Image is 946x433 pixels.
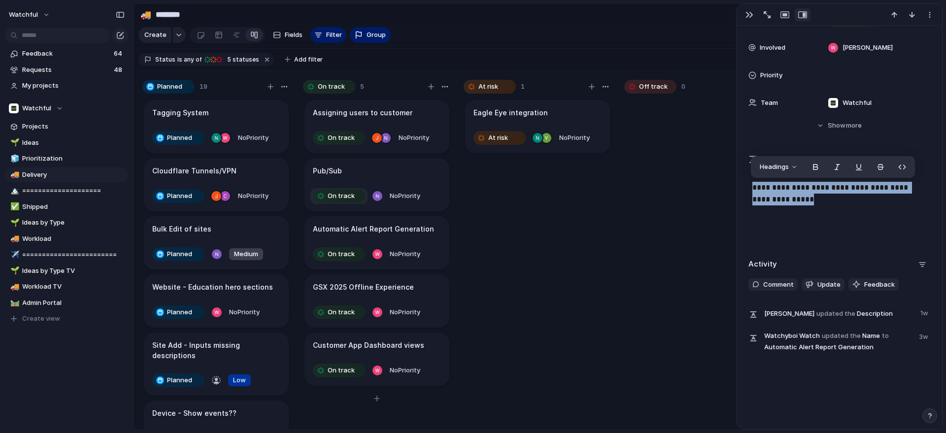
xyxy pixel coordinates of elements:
span: Admin Portal [22,298,125,308]
button: Fields [269,27,306,43]
a: My projects [5,78,128,93]
button: On track [310,188,368,204]
a: 🚚Delivery [5,167,128,182]
span: Planned [167,133,192,143]
span: ======================== [22,250,125,260]
button: Low [226,372,253,388]
button: ✅ [9,202,19,212]
span: Projects [22,122,125,132]
span: Off track [639,82,668,92]
span: Workload [22,234,125,244]
span: statuses [224,55,259,64]
button: Planned [150,246,207,262]
h1: Bulk Edit of sites [152,224,211,234]
button: Planned [150,372,207,388]
div: 🌱 [10,265,17,276]
span: Add filter [294,55,323,64]
span: updated the [822,331,861,341]
span: 19 [200,82,207,92]
span: Watchful [22,103,51,113]
div: 🏔️==================== [5,183,128,198]
span: Headings [760,162,789,172]
span: At risk [488,133,508,143]
span: Feedback [22,49,111,59]
div: 🛤️Admin Portal [5,296,128,310]
span: My projects [22,81,125,91]
span: Shipped [22,202,125,212]
span: Status [155,55,175,64]
span: On track [318,82,345,92]
div: 🧊 [10,153,17,165]
span: No Priority [399,133,429,141]
div: 🚚 [10,233,17,244]
button: ✈️ [9,250,19,260]
span: Watchful [843,98,872,108]
div: ✅ [10,201,17,212]
button: 5 statuses [203,54,261,65]
span: No Priority [390,250,420,258]
span: Ideas [22,138,125,148]
a: 🌱Ideas by Type [5,215,128,230]
span: Low [233,375,246,385]
span: Requests [22,65,111,75]
div: 🌱 [10,217,17,229]
a: 🚚Workload TV [5,279,128,294]
button: Group [350,27,391,43]
button: Add filter [279,53,329,67]
button: Filter [310,27,346,43]
a: 🌱Ideas by Type TV [5,264,128,278]
button: 🌱 [9,138,19,148]
span: Fields [285,30,303,40]
span: Priority [760,70,782,80]
h1: Tagging System [152,107,208,118]
div: Pub/SubOn trackNoPriority [304,158,449,211]
button: Showmore [748,117,930,134]
button: On track [310,363,368,378]
span: Team [761,98,778,108]
h1: GSX 2025 Offline Experience [313,282,414,293]
span: Create [144,30,167,40]
span: watchful [9,10,38,20]
button: At risk [471,130,528,146]
button: 🌱 [9,266,19,276]
button: Watchful [5,101,128,116]
span: 1 [521,82,525,92]
h1: Customer App Dashboard views [313,340,424,351]
button: 🚚 [9,282,19,292]
h1: Automatic Alert Report Generation [313,224,434,234]
span: 48 [114,65,124,75]
button: NoPriority [557,130,592,146]
button: 🛤️ [9,298,19,308]
button: NoPriority [387,363,423,378]
span: any of [182,55,202,64]
span: to [882,331,889,341]
div: ✅Shipped [5,200,128,214]
span: Prioritization [22,154,125,164]
span: Workload TV [22,282,125,292]
a: 🧊Prioritization [5,151,128,166]
span: On track [328,133,355,143]
button: Feedback [848,278,899,291]
div: Cloudflare Tunnels/VPNPlannedNoPriority [144,158,289,211]
button: Headings [754,159,804,175]
span: Name Automatic Alert Report Generation [764,330,913,352]
button: On track [310,304,368,320]
span: Planned [157,82,182,92]
div: 🚚Workload [5,232,128,246]
span: No Priority [390,192,420,200]
button: 🚚 [138,7,154,23]
span: 0 [681,82,685,92]
button: NoPriority [387,246,423,262]
button: Planned [150,188,207,204]
div: ✈️======================== [5,247,128,262]
div: Eagle Eye integrationAt riskNoPriority [465,100,610,153]
div: 🚚 [10,169,17,180]
div: Automatic Alert Report GenerationOn trackNoPriority [304,216,449,269]
span: Planned [167,249,192,259]
div: 🛤️ [10,297,17,308]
